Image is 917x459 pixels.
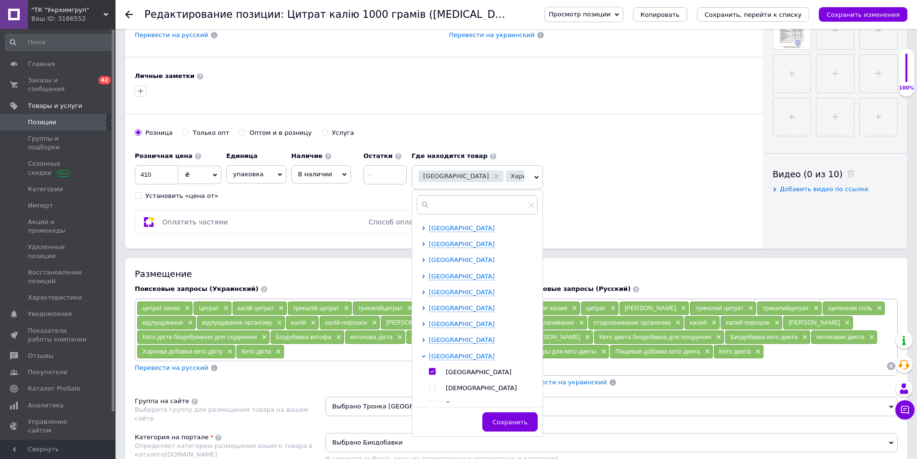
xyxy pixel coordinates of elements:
[898,48,915,97] div: 100% Качество заполнения
[429,224,495,232] span: [GEOGRAPHIC_DATA]
[690,319,707,326] span: калий
[135,152,193,159] b: Розничная цена
[29,94,209,103] span: Сприятливо впливає на роботу нирок і стан шкіри.
[482,412,538,432] button: Сохранить
[697,7,810,22] button: Сохранить, перейти к списку
[423,173,489,179] span: [GEOGRAPHIC_DATA]
[599,333,711,341] span: Кето диета биодобавка для похудения
[842,319,850,327] span: ×
[702,348,710,356] span: ×
[762,304,809,312] span: трикалийцитрат
[29,7,262,36] span: Забезпечення та відновлення нормального функціонування нервових клітин, клітин серця й скелетно-м...
[202,319,272,326] span: відлущування організму
[341,304,349,313] span: ×
[135,268,898,280] div: Размещение
[29,120,193,128] span: Способствует нормализации давления крови.
[144,9,645,20] h1: Редактирование позиции: Цитрат калію 1000 грамів (Potassium Citrate) харчова домішка Е332
[135,397,189,406] div: Группа на сайте
[395,333,403,341] span: ×
[446,368,512,376] span: [GEOGRAPHIC_DATA]
[28,60,55,68] span: Главная
[594,319,671,326] span: отщелачивание организма
[145,192,218,200] div: Установить «цена от»
[29,26,182,34] span: Участвует в передаче нервных импульсов.
[429,289,495,296] span: [GEOGRAPHIC_DATA]
[780,185,868,193] span: Добавить видео по ссылке
[325,397,898,416] span: Выбрано Тронка [GEOGRAPHIC_DATA]
[28,201,53,210] span: Импорт
[199,304,219,312] span: цитрат
[492,419,528,426] span: Сохранить
[529,319,574,326] span: отщелачивание
[695,304,743,312] span: трикалий цитрат
[569,304,577,313] span: ×
[730,333,798,341] span: Биодобавка кето диета
[899,85,914,92] div: 100%
[819,7,907,22] button: Сохранить изменения
[577,319,584,327] span: ×
[29,74,153,82] span: Активізує роботу низки ферментів.
[135,31,208,39] span: Перевести на русский
[812,304,819,313] span: ×
[28,268,89,286] span: Восстановление позиций
[142,319,183,326] span: відлущування
[226,165,286,184] span: упаковка
[135,406,308,422] span: Выберите группу для размещения товара на вашем сайте
[28,368,67,377] span: Покупатели
[521,285,631,292] span: Поисковые запросы (Русский)
[29,67,262,86] span: Обладает защитным действием против нежелательного влияния избытка натрия.
[185,319,193,327] span: ×
[242,348,271,355] span: Кето дієта
[429,273,495,280] span: [GEOGRAPHIC_DATA]
[31,6,103,14] span: "ТК "Укрхимгруп"
[145,129,172,137] div: Розница
[162,218,228,226] span: Оплатить частями
[28,243,89,260] span: Удаленные позиции
[412,152,488,159] b: Где находится товар
[325,433,898,452] span: Выбрано Биодобавки
[28,401,64,410] span: Аналитика
[276,333,331,341] span: Біодобавка кетофа
[10,8,162,16] span: Функциональные действия Цитрата Калия
[875,304,882,313] span: ×
[625,304,676,312] span: [PERSON_NAME]
[709,319,717,327] span: ×
[29,116,268,134] span: Підсилює виділення сечі, що важливо у разі набряків і отруєнь для швидкого виведення токсинів із ...
[633,7,687,22] button: Копировать
[615,348,700,355] span: Пищевая добавка кето диета
[182,304,190,313] span: ×
[773,169,842,179] span: Видео (0 из 10)
[309,319,316,327] span: ×
[895,400,915,420] button: Чат с покупателем
[274,319,282,327] span: ×
[99,76,111,84] span: 42
[726,319,770,326] span: калий порошок
[350,333,393,341] span: кетонова дієта
[369,218,508,226] span: Способ оплаты отключен в настройках
[193,129,229,137] div: Только опт
[28,310,72,318] span: Уведомления
[10,46,124,54] span: Функціональні дії Цитрата Калія
[429,304,495,312] span: [GEOGRAPHIC_DATA]
[332,129,354,137] div: Услуга
[135,285,258,292] span: Поисковые запросы (Украинский)
[28,102,82,110] span: Товары и услуги
[28,76,89,93] span: Заказы и сообщения
[511,173,538,179] span: Харьков
[259,333,267,341] span: ×
[135,165,178,184] input: 0
[608,304,616,313] span: ×
[225,348,232,356] span: ×
[293,304,339,312] span: трикалій цитрат
[363,152,393,159] b: Остатки
[28,327,89,344] span: Показатели работы компании
[325,319,367,326] span: калій-порошок
[599,348,607,356] span: ×
[276,304,284,313] span: ×
[446,384,517,392] span: [DEMOGRAPHIC_DATA]
[788,319,840,326] span: [PERSON_NAME]
[238,304,274,312] span: калій цитрат
[142,333,257,341] span: Кето дієта біодобування для схуднення
[125,11,133,18] div: Вернуться назад
[800,333,808,341] span: ×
